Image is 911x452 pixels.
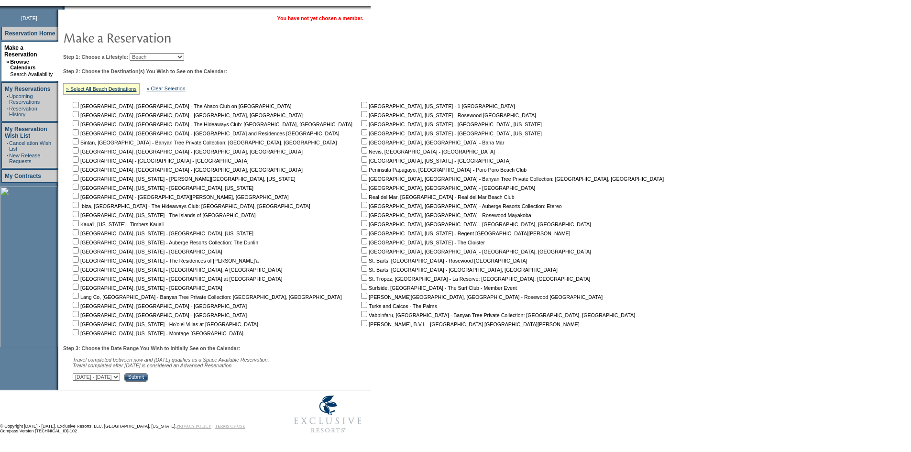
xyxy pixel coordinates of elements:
nobr: [GEOGRAPHIC_DATA], [US_STATE] - [GEOGRAPHIC_DATA], [US_STATE] [359,121,542,127]
a: TERMS OF USE [215,424,245,429]
nobr: [GEOGRAPHIC_DATA], [GEOGRAPHIC_DATA] - [GEOGRAPHIC_DATA], [GEOGRAPHIC_DATA] [359,221,591,227]
nobr: [GEOGRAPHIC_DATA], [GEOGRAPHIC_DATA] - Banyan Tree Private Collection: [GEOGRAPHIC_DATA], [GEOGRA... [359,176,664,182]
a: » Clear Selection [147,86,186,91]
nobr: Bintan, [GEOGRAPHIC_DATA] - Banyan Tree Private Collection: [GEOGRAPHIC_DATA], [GEOGRAPHIC_DATA] [71,140,337,145]
nobr: Nevis, [GEOGRAPHIC_DATA] - [GEOGRAPHIC_DATA] [359,149,495,154]
a: My Reservation Wish List [5,126,47,139]
nobr: [GEOGRAPHIC_DATA], [GEOGRAPHIC_DATA] - [GEOGRAPHIC_DATA] [71,312,247,318]
nobr: [GEOGRAPHIC_DATA], [US_STATE] - [GEOGRAPHIC_DATA] [359,158,511,164]
nobr: [GEOGRAPHIC_DATA], [GEOGRAPHIC_DATA] - [GEOGRAPHIC_DATA] [359,185,535,191]
nobr: [GEOGRAPHIC_DATA], [GEOGRAPHIC_DATA] - [GEOGRAPHIC_DATA], [GEOGRAPHIC_DATA] [71,167,303,173]
img: pgTtlMakeReservation.gif [63,28,254,47]
b: » [6,59,9,65]
nobr: [GEOGRAPHIC_DATA], [GEOGRAPHIC_DATA] - [GEOGRAPHIC_DATA], [GEOGRAPHIC_DATA] [71,149,303,154]
nobr: Travel completed after [DATE] is considered an Advanced Reservation. [73,363,233,368]
img: blank.gif [65,6,66,10]
nobr: [GEOGRAPHIC_DATA], [US_STATE] - [GEOGRAPHIC_DATA] [71,249,222,254]
nobr: [GEOGRAPHIC_DATA], [US_STATE] - Regent [GEOGRAPHIC_DATA][PERSON_NAME] [359,231,571,236]
a: New Release Requests [9,153,40,164]
nobr: [GEOGRAPHIC_DATA], [GEOGRAPHIC_DATA] - Rosewood Mayakoba [359,212,531,218]
a: Browse Calendars [10,59,35,70]
nobr: [GEOGRAPHIC_DATA], [US_STATE] - The Residences of [PERSON_NAME]'a [71,258,259,264]
nobr: [GEOGRAPHIC_DATA], [GEOGRAPHIC_DATA] - The Hideaways Club: [GEOGRAPHIC_DATA], [GEOGRAPHIC_DATA] [71,121,352,127]
nobr: [GEOGRAPHIC_DATA] - [GEOGRAPHIC_DATA][PERSON_NAME], [GEOGRAPHIC_DATA] [71,194,289,200]
nobr: [PERSON_NAME][GEOGRAPHIC_DATA], [GEOGRAPHIC_DATA] - Rosewood [GEOGRAPHIC_DATA] [359,294,603,300]
nobr: [GEOGRAPHIC_DATA], [US_STATE] - The Cloister [359,240,485,245]
td: · [7,140,8,152]
a: My Reservations [5,86,50,92]
a: PRIVACY POLICY [176,424,211,429]
nobr: [GEOGRAPHIC_DATA], [US_STATE] - 1 [GEOGRAPHIC_DATA] [359,103,515,109]
nobr: [GEOGRAPHIC_DATA], [US_STATE] - Auberge Resorts Collection: The Dunlin [71,240,258,245]
span: Travel completed between now and [DATE] qualifies as a Space Available Reservation. [73,357,269,363]
nobr: [GEOGRAPHIC_DATA], [GEOGRAPHIC_DATA] - The Abaco Club on [GEOGRAPHIC_DATA] [71,103,292,109]
nobr: [GEOGRAPHIC_DATA], [US_STATE] - [GEOGRAPHIC_DATA], [US_STATE] [71,231,253,236]
nobr: [GEOGRAPHIC_DATA], [US_STATE] - Ho'olei Villas at [GEOGRAPHIC_DATA] [71,321,258,327]
td: · [7,93,8,105]
nobr: [GEOGRAPHIC_DATA], [GEOGRAPHIC_DATA] - Auberge Resorts Collection: Etereo [359,203,562,209]
td: · [6,71,9,77]
nobr: [GEOGRAPHIC_DATA], [US_STATE] - [GEOGRAPHIC_DATA], A [GEOGRAPHIC_DATA] [71,267,282,273]
a: » Select All Beach Destinations [66,86,137,92]
nobr: [GEOGRAPHIC_DATA], [US_STATE] - Rosewood [GEOGRAPHIC_DATA] [359,112,536,118]
span: [DATE] [21,15,37,21]
nobr: Surfside, [GEOGRAPHIC_DATA] - The Surf Club - Member Event [359,285,517,291]
img: promoShadowLeftCorner.gif [61,6,65,10]
a: Make a Reservation [4,44,37,58]
nobr: [GEOGRAPHIC_DATA], [US_STATE] - [GEOGRAPHIC_DATA] at [GEOGRAPHIC_DATA] [71,276,282,282]
nobr: [PERSON_NAME], B.V.I. - [GEOGRAPHIC_DATA] [GEOGRAPHIC_DATA][PERSON_NAME] [359,321,580,327]
nobr: [GEOGRAPHIC_DATA], [US_STATE] - Montage [GEOGRAPHIC_DATA] [71,331,243,336]
b: Step 1: Choose a Lifestyle: [63,54,128,60]
nobr: Ibiza, [GEOGRAPHIC_DATA] - The Hideaways Club: [GEOGRAPHIC_DATA], [GEOGRAPHIC_DATA] [71,203,310,209]
nobr: [GEOGRAPHIC_DATA], [GEOGRAPHIC_DATA] - [GEOGRAPHIC_DATA], [GEOGRAPHIC_DATA] [359,249,591,254]
nobr: [GEOGRAPHIC_DATA], [GEOGRAPHIC_DATA] - [GEOGRAPHIC_DATA] and Residences [GEOGRAPHIC_DATA] [71,131,339,136]
nobr: Kaua'i, [US_STATE] - Timbers Kaua'i [71,221,164,227]
a: Reservation History [9,106,37,117]
nobr: [GEOGRAPHIC_DATA] - [GEOGRAPHIC_DATA] - [GEOGRAPHIC_DATA] [71,158,249,164]
nobr: [GEOGRAPHIC_DATA], [US_STATE] - [GEOGRAPHIC_DATA], [US_STATE] [71,185,253,191]
a: Search Availability [10,71,53,77]
td: · [7,153,8,164]
nobr: [GEOGRAPHIC_DATA], [US_STATE] - [GEOGRAPHIC_DATA] [71,285,222,291]
span: You have not yet chosen a member. [277,15,363,21]
nobr: Peninsula Papagayo, [GEOGRAPHIC_DATA] - Poro Poro Beach Club [359,167,527,173]
nobr: Vabbinfaru, [GEOGRAPHIC_DATA] - Banyan Tree Private Collection: [GEOGRAPHIC_DATA], [GEOGRAPHIC_DATA] [359,312,635,318]
nobr: [GEOGRAPHIC_DATA], [GEOGRAPHIC_DATA] - [GEOGRAPHIC_DATA], [GEOGRAPHIC_DATA] [71,112,303,118]
nobr: [GEOGRAPHIC_DATA], [GEOGRAPHIC_DATA] - [GEOGRAPHIC_DATA] [71,303,247,309]
nobr: [GEOGRAPHIC_DATA], [US_STATE] - The Islands of [GEOGRAPHIC_DATA] [71,212,255,218]
nobr: [GEOGRAPHIC_DATA], [GEOGRAPHIC_DATA] - Baha Mar [359,140,504,145]
nobr: St. Tropez, [GEOGRAPHIC_DATA] - La Reserve: [GEOGRAPHIC_DATA], [GEOGRAPHIC_DATA] [359,276,590,282]
td: · [7,106,8,117]
nobr: St. Barts, [GEOGRAPHIC_DATA] - [GEOGRAPHIC_DATA], [GEOGRAPHIC_DATA] [359,267,558,273]
b: Step 2: Choose the Destination(s) You Wish to See on the Calendar: [63,68,227,74]
nobr: Real del Mar, [GEOGRAPHIC_DATA] - Real del Mar Beach Club [359,194,515,200]
a: My Contracts [5,173,41,179]
nobr: Turks and Caicos - The Palms [359,303,437,309]
nobr: [GEOGRAPHIC_DATA], [US_STATE] - [PERSON_NAME][GEOGRAPHIC_DATA], [US_STATE] [71,176,296,182]
nobr: Lang Co, [GEOGRAPHIC_DATA] - Banyan Tree Private Collection: [GEOGRAPHIC_DATA], [GEOGRAPHIC_DATA] [71,294,342,300]
b: Step 3: Choose the Date Range You Wish to Initially See on the Calendar: [63,345,240,351]
nobr: St. Barts, [GEOGRAPHIC_DATA] - Rosewood [GEOGRAPHIC_DATA] [359,258,527,264]
a: Upcoming Reservations [9,93,40,105]
a: Reservation Home [5,30,55,37]
nobr: [GEOGRAPHIC_DATA], [US_STATE] - [GEOGRAPHIC_DATA], [US_STATE] [359,131,542,136]
a: Cancellation Wish List [9,140,51,152]
input: Submit [124,373,148,382]
img: Exclusive Resorts [285,390,371,438]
